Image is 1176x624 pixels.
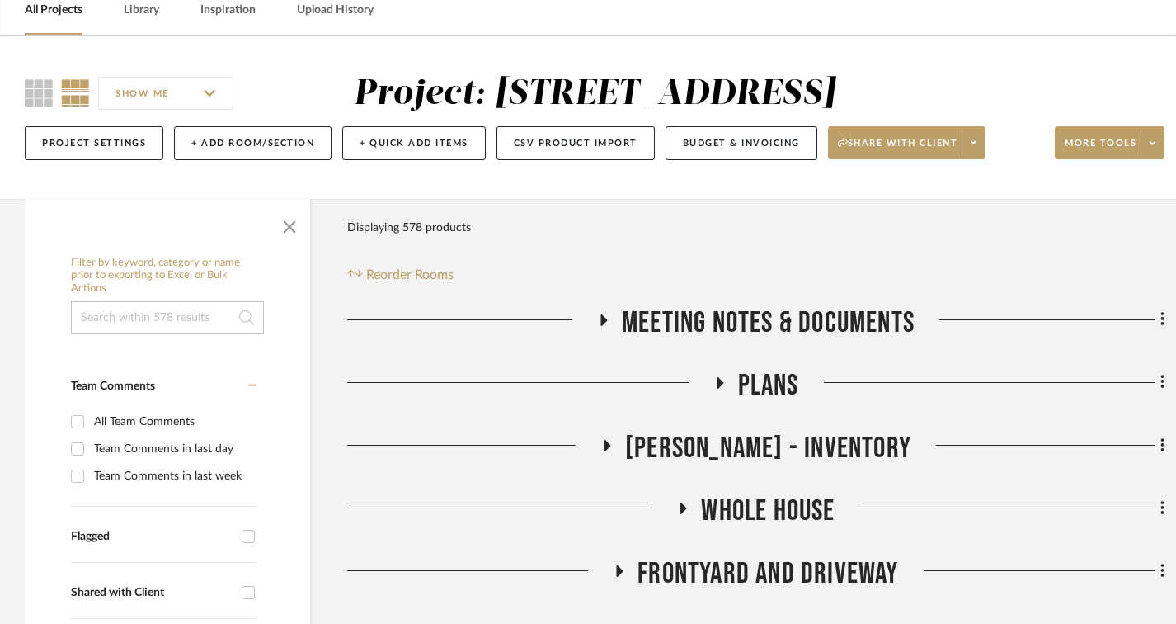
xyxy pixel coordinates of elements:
[637,556,898,592] span: Frontyard and Driveway
[273,207,306,240] button: Close
[25,126,163,160] button: Project Settings
[342,126,486,160] button: + Quick Add Items
[71,381,155,392] span: Team Comments
[738,368,799,404] span: Plans
[174,126,332,160] button: + Add Room/Section
[666,126,817,160] button: Budget & Invoicing
[94,463,252,489] div: Team Comments in last week
[71,257,264,295] h6: Filter by keyword, category or name prior to exporting to Excel or Bulk Actions
[354,77,835,111] div: Project: [STREET_ADDRESS]
[94,436,252,462] div: Team Comments in last day
[71,586,233,600] div: Shared with Client
[622,305,915,341] span: Meeting notes & Documents
[1065,137,1136,162] span: More tools
[366,265,454,285] span: Reorder Rooms
[496,126,655,160] button: CSV Product Import
[347,211,471,244] div: Displaying 578 products
[701,494,835,529] span: Whole House
[838,137,958,162] span: Share with client
[625,431,911,466] span: [PERSON_NAME] - Inventory
[71,530,233,544] div: Flagged
[828,126,986,159] button: Share with client
[94,409,252,435] div: All Team Comments
[71,301,264,334] input: Search within 578 results
[347,265,454,285] button: Reorder Rooms
[1055,126,1164,159] button: More tools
